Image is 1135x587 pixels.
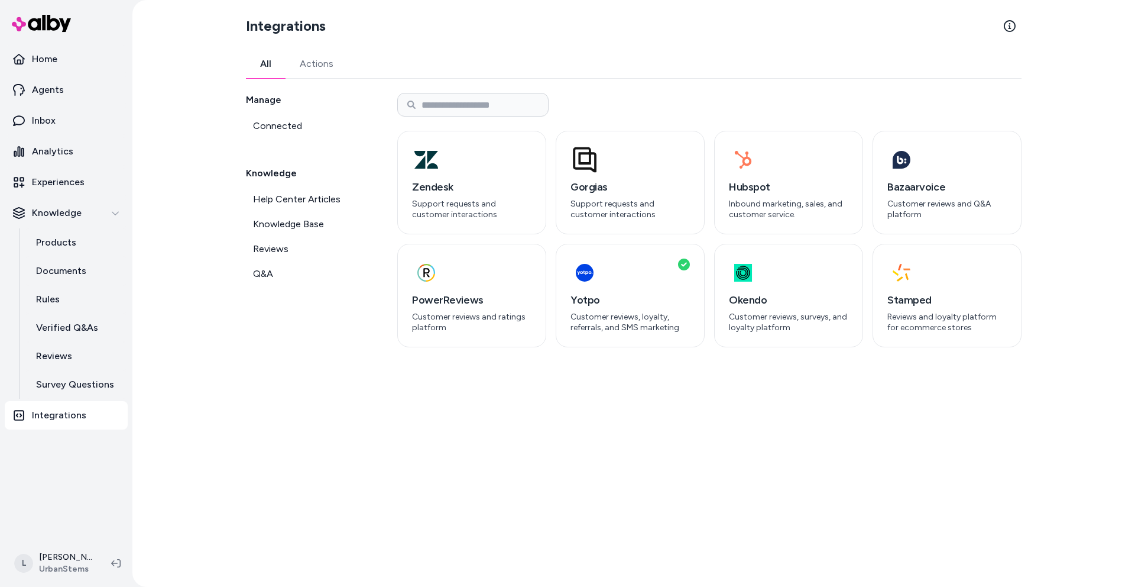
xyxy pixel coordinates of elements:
[24,370,128,399] a: Survey Questions
[253,192,340,207] span: Help Center Articles
[32,114,56,128] p: Inbox
[253,217,324,231] span: Knowledge Base
[887,312,1007,333] p: Reviews and loyalty platform for ecommerce stores
[5,76,128,104] a: Agents
[36,349,72,363] p: Reviews
[39,551,92,563] p: [PERSON_NAME]
[412,179,531,195] h3: Zendesk
[729,312,848,333] p: Customer reviews, surveys, and loyalty platform
[412,312,531,333] p: Customer reviews and ratings platform
[887,179,1007,195] h3: Bazaarvoice
[246,188,369,211] a: Help Center Articles
[5,107,128,135] a: Inbox
[5,137,128,166] a: Analytics
[397,131,546,234] button: ZendeskSupport requests and customer interactions
[570,179,690,195] h3: Gorgias
[36,292,60,307] p: Rules
[570,199,690,220] p: Support requests and customer interactions
[7,544,102,582] button: L[PERSON_NAME]UrbanStems
[5,168,128,196] a: Experiences
[246,237,369,261] a: Reviews
[36,378,114,392] p: Survey Questions
[556,131,705,234] button: GorgiasSupport requests and customer interactions
[14,554,33,573] span: L
[246,50,286,78] button: All
[570,292,690,308] h3: Yotpo
[32,206,82,220] p: Knowledge
[253,242,288,256] span: Reviews
[246,262,369,286] a: Q&A
[246,93,369,107] h2: Manage
[32,408,86,422] p: Integrations
[5,45,128,73] a: Home
[5,401,128,430] a: Integrations
[887,292,1007,308] h3: Stamped
[714,244,863,347] button: OkendoCustomer reviews, surveys, and loyalty platform
[714,131,863,234] button: HubspotInbound marketing, sales, and customer service.
[5,199,128,227] button: Knowledge
[36,264,86,278] p: Documents
[246,212,369,236] a: Knowledge Base
[246,114,369,138] a: Connected
[32,144,73,159] p: Analytics
[729,179,848,195] h3: Hubspot
[412,292,531,308] h3: PowerReviews
[24,228,128,257] a: Products
[24,342,128,370] a: Reviews
[32,175,85,189] p: Experiences
[729,199,848,220] p: Inbound marketing, sales, and customer service.
[36,321,98,335] p: Verified Q&As
[24,314,128,342] a: Verified Q&As
[397,244,546,347] button: PowerReviewsCustomer reviews and ratings platform
[32,83,64,97] p: Agents
[253,267,273,281] span: Q&A
[36,236,76,250] p: Products
[286,50,348,78] button: Actions
[24,257,128,285] a: Documents
[412,199,531,220] p: Support requests and customer interactions
[729,292,848,308] h3: Okendo
[246,17,326,36] h2: Integrations
[253,119,302,133] span: Connected
[246,166,369,180] h2: Knowledge
[39,563,92,575] span: UrbanStems
[12,15,71,32] img: alby Logo
[873,131,1022,234] button: BazaarvoiceCustomer reviews and Q&A platform
[570,312,690,333] p: Customer reviews, loyalty, referrals, and SMS marketing
[32,52,57,66] p: Home
[556,244,705,347] button: YotpoCustomer reviews, loyalty, referrals, and SMS marketing
[887,199,1007,220] p: Customer reviews and Q&A platform
[873,244,1022,347] button: StampedReviews and loyalty platform for ecommerce stores
[24,285,128,314] a: Rules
